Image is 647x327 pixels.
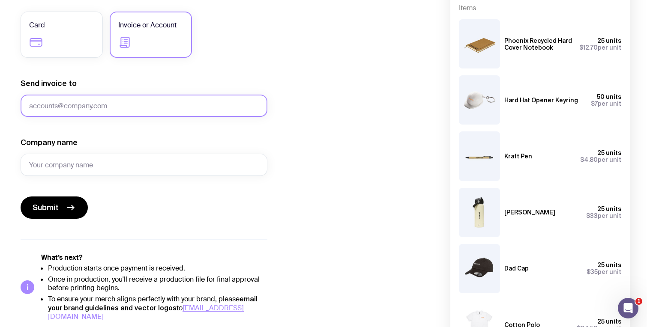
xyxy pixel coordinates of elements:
[597,149,621,156] span: 25 units
[21,78,77,89] label: Send invoice to
[591,100,598,107] span: $7
[597,93,621,100] span: 50 units
[21,137,78,148] label: Company name
[118,20,177,30] span: Invoice or Account
[48,294,267,321] li: To ensure your merch aligns perfectly with your brand, please to
[41,253,267,262] h5: What’s next?
[48,275,267,292] li: Once in production, you'll receive a production file for final approval before printing begins.
[597,318,621,325] span: 25 units
[591,100,621,107] span: per unit
[504,37,572,51] h3: Phoenix Recycled Hard Cover Notebook
[580,156,621,163] span: per unit
[586,212,621,219] span: per unit
[21,196,88,219] button: Submit
[579,44,621,51] span: per unit
[33,202,59,213] span: Submit
[635,298,642,305] span: 1
[597,205,621,212] span: 25 units
[597,37,621,44] span: 25 units
[504,265,529,272] h3: Dad Cap
[618,298,638,318] iframe: Intercom live chat
[459,4,621,12] h4: Items
[586,212,598,219] span: $33
[21,95,267,117] input: accounts@company.com
[504,97,578,104] h3: Hard Hat Opener Keyring
[48,303,244,321] a: [EMAIL_ADDRESS][DOMAIN_NAME]
[504,209,555,216] h3: [PERSON_NAME]
[29,20,45,30] span: Card
[21,154,267,176] input: Your company name
[587,268,621,275] span: per unit
[504,153,532,160] h3: Kraft Pen
[587,268,598,275] span: $35
[597,262,621,268] span: 25 units
[579,44,598,51] span: $12.70
[48,264,267,273] li: Production starts once payment is received.
[580,156,598,163] span: $4.80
